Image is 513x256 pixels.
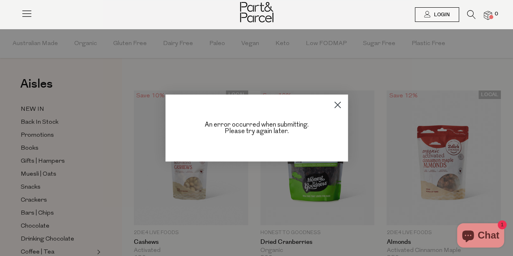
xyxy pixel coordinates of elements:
a: Login [415,7,459,22]
div: An error occurred when submitting. Please try again later. [196,122,318,135]
button: Close dialog [331,98,345,112]
inbox-online-store-chat: Shopify online store chat [455,223,507,250]
a: 0 [484,11,492,19]
img: Part&Parcel [240,2,273,22]
span: Login [432,11,450,18]
span: 0 [493,11,500,18]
